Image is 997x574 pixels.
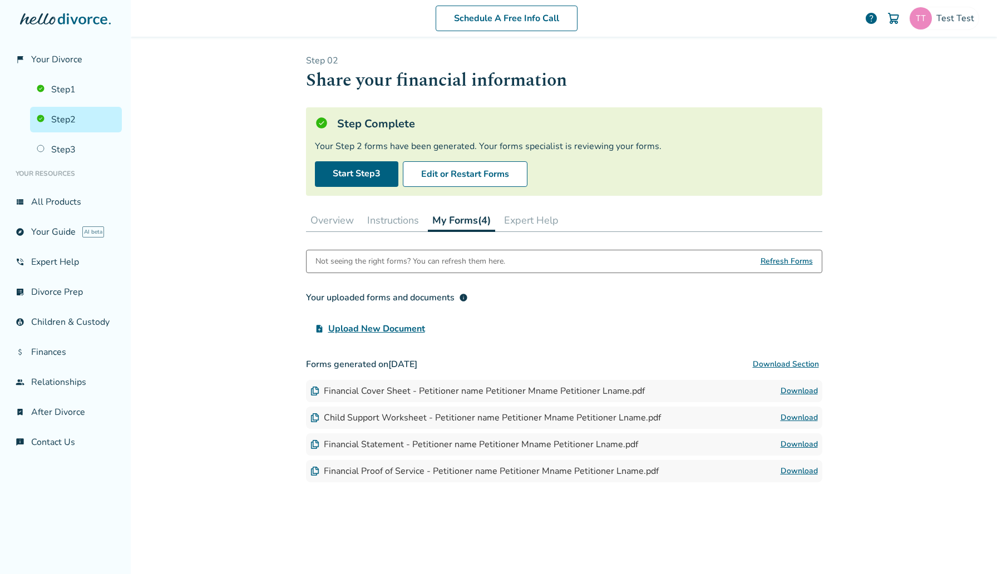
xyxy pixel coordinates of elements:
div: Not seeing the right forms? You can refresh them here. [315,250,505,273]
a: exploreYour GuideAI beta [9,219,122,245]
span: AI beta [82,226,104,237]
a: Schedule A Free Info Call [436,6,578,31]
a: help [865,12,878,25]
img: Document [310,440,319,449]
span: bookmark_check [16,408,24,417]
a: Step2 [30,107,122,132]
a: view_listAll Products [9,189,122,215]
a: Start Step3 [315,161,398,187]
h1: Share your financial information [306,67,822,94]
img: Cart [887,12,900,25]
div: Financial Proof of Service - Petitioner name Petitioner Mname Petitioner Lname.pdf [310,465,659,477]
button: Instructions [363,209,423,231]
a: flag_2Your Divorce [9,47,122,72]
img: Document [310,413,319,422]
h3: Forms generated on [DATE] [306,353,822,375]
span: explore [16,227,24,236]
span: attach_money [16,348,24,357]
div: Child Support Worksheet - Petitioner name Petitioner Mname Petitioner Lname.pdf [310,412,661,424]
a: account_childChildren & Custody [9,309,122,335]
a: Download [781,411,818,424]
div: Your Step 2 forms have been generated. Your forms specialist is reviewing your forms. [315,140,813,152]
span: flag_2 [16,55,24,64]
span: Refresh Forms [761,250,813,273]
p: Step 0 2 [306,55,822,67]
span: Test Test [936,12,979,24]
img: sephiroth.jedidiah@freedrops.org [910,7,932,29]
a: chat_infoContact Us [9,429,122,455]
img: Document [310,387,319,395]
a: bookmark_checkAfter Divorce [9,399,122,425]
a: list_alt_checkDivorce Prep [9,279,122,305]
span: upload_file [315,324,324,333]
a: attach_moneyFinances [9,339,122,365]
a: Download [781,384,818,398]
a: Step1 [30,77,122,102]
a: Download [781,438,818,451]
button: Edit or Restart Forms [403,161,527,187]
div: Your uploaded forms and documents [306,291,468,304]
span: chat_info [16,438,24,447]
span: list_alt_check [16,288,24,296]
button: My Forms(4) [428,209,495,232]
span: view_list [16,197,24,206]
button: Download Section [749,353,822,375]
li: Your Resources [9,162,122,185]
span: account_child [16,318,24,326]
span: phone_in_talk [16,258,24,266]
span: Your Divorce [31,53,82,66]
h5: Step Complete [337,116,415,131]
span: group [16,378,24,387]
button: Expert Help [500,209,563,231]
div: Financial Cover Sheet - Petitioner name Petitioner Mname Petitioner Lname.pdf [310,385,645,397]
a: Step3 [30,137,122,162]
img: Document [310,467,319,476]
span: Upload New Document [328,322,425,335]
a: Download [781,464,818,478]
span: info [459,293,468,302]
a: phone_in_talkExpert Help [9,249,122,275]
a: groupRelationships [9,369,122,395]
div: Financial Statement - Petitioner name Petitioner Mname Petitioner Lname.pdf [310,438,638,451]
button: Overview [306,209,358,231]
iframe: Chat Widget [941,521,997,574]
